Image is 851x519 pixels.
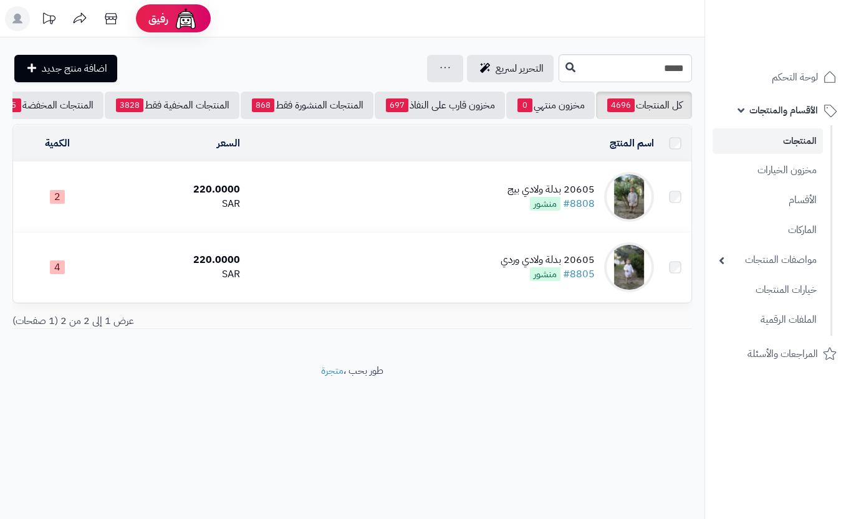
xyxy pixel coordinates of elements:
[748,345,818,363] span: المراجعات والأسئلة
[604,242,654,292] img: 20605 بدلة ولادي وردي
[607,98,635,112] span: 4696
[713,247,823,274] a: مواصفات المنتجات
[42,61,107,76] span: اضافة منتج جديد
[772,69,818,86] span: لوحة التحكم
[713,128,823,154] a: المنتجات
[501,253,595,267] div: 20605 بدلة ولادي وردي
[749,102,818,119] span: الأقسام والمنتجات
[563,267,595,282] a: #8805
[713,307,823,333] a: الملفات الرقمية
[107,253,241,267] div: 220.0000
[713,277,823,303] a: خيارات المنتجات
[173,6,198,31] img: ai-face.png
[50,190,65,204] span: 2
[3,314,352,328] div: عرض 1 إلى 2 من 2 (1 صفحات)
[45,136,70,151] a: الكمية
[604,172,654,222] img: 20605 بدلة ولادي بيج
[50,260,65,274] span: 4
[386,98,408,112] span: 697
[467,55,554,82] a: التحرير لسريع
[6,98,21,112] span: 5
[105,92,239,119] a: المنتجات المخفية فقط3828
[107,183,241,197] div: 220.0000
[563,196,595,211] a: #8808
[217,136,240,151] a: السعر
[713,157,823,184] a: مخزون الخيارات
[116,98,143,112] span: 3828
[496,61,544,76] span: التحرير لسريع
[252,98,274,112] span: 868
[713,339,844,369] a: المراجعات والأسئلة
[321,363,344,378] a: متجرة
[596,92,692,119] a: كل المنتجات4696
[107,197,241,211] div: SAR
[530,197,560,211] span: منشور
[713,187,823,214] a: الأقسام
[33,6,64,34] a: تحديثات المنصة
[241,92,373,119] a: المنتجات المنشورة فقط868
[506,92,595,119] a: مخزون منتهي0
[375,92,505,119] a: مخزون قارب على النفاذ697
[713,217,823,244] a: الماركات
[14,55,117,82] a: اضافة منتج جديد
[530,267,560,281] span: منشور
[507,183,595,197] div: 20605 بدلة ولادي بيج
[713,62,844,92] a: لوحة التحكم
[517,98,532,112] span: 0
[610,136,654,151] a: اسم المنتج
[107,267,241,282] div: SAR
[148,11,168,26] span: رفيق
[766,35,839,61] img: logo-2.png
